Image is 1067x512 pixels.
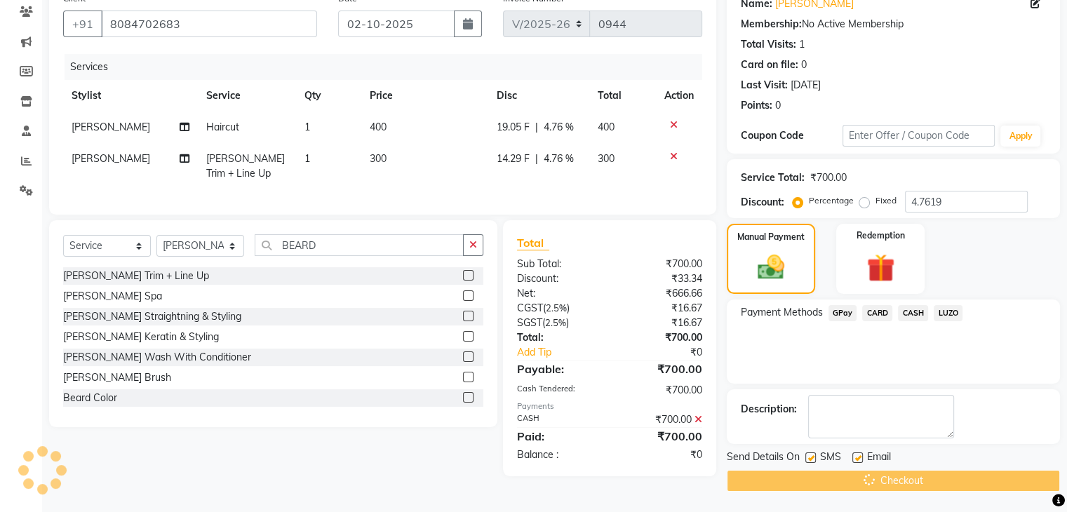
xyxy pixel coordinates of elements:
[506,330,610,345] div: Total:
[875,194,897,207] label: Fixed
[741,305,823,320] span: Payment Methods
[63,11,102,37] button: +91
[809,194,854,207] label: Percentage
[63,350,251,365] div: [PERSON_NAME] Wash With Conditioner
[506,257,610,271] div: Sub Total:
[867,450,891,467] span: Email
[801,58,807,72] div: 0
[610,286,713,301] div: ₹666.66
[63,80,198,112] th: Stylist
[598,152,615,165] span: 300
[546,302,567,314] span: 2.5%
[810,170,847,185] div: ₹700.00
[506,361,610,377] div: Payable:
[535,151,538,166] span: |
[610,271,713,286] div: ₹33.34
[775,98,781,113] div: 0
[820,450,841,467] span: SMS
[799,37,805,52] div: 1
[858,250,904,285] img: _gift.svg
[843,125,995,147] input: Enter Offer / Coupon Code
[610,428,713,445] div: ₹700.00
[63,330,219,344] div: [PERSON_NAME] Keratin & Styling
[506,428,610,445] div: Paid:
[626,345,712,360] div: ₹0
[598,121,615,133] span: 400
[741,37,796,52] div: Total Visits:
[544,151,574,166] span: 4.76 %
[898,305,928,321] span: CASH
[63,391,117,405] div: Beard Color
[361,80,488,112] th: Price
[741,195,784,210] div: Discount:
[857,229,905,242] label: Redemption
[656,80,702,112] th: Action
[791,78,821,93] div: [DATE]
[741,402,797,417] div: Description:
[497,151,530,166] span: 14.29 F
[506,447,610,462] div: Balance :
[545,317,566,328] span: 2.5%
[65,54,713,80] div: Services
[741,58,798,72] div: Card on file:
[506,412,610,427] div: CASH
[506,345,626,360] a: Add Tip
[63,269,209,283] div: [PERSON_NAME] Trim + Line Up
[741,170,805,185] div: Service Total:
[737,231,805,243] label: Manual Payment
[862,305,892,321] span: CARD
[610,257,713,271] div: ₹700.00
[304,121,309,133] span: 1
[610,316,713,330] div: ₹16.67
[610,383,713,398] div: ₹700.00
[741,17,1046,32] div: No Active Membership
[506,301,610,316] div: ( )
[370,152,387,165] span: 300
[610,361,713,377] div: ₹700.00
[535,120,538,135] span: |
[517,236,549,250] span: Total
[727,450,800,467] span: Send Details On
[741,128,843,143] div: Coupon Code
[506,316,610,330] div: ( )
[741,78,788,93] div: Last Visit:
[295,80,361,112] th: Qty
[206,152,285,180] span: [PERSON_NAME] Trim + Line Up
[63,370,171,385] div: [PERSON_NAME] Brush
[370,121,387,133] span: 400
[255,234,464,256] input: Search or Scan
[1000,126,1040,147] button: Apply
[206,121,239,133] span: Haircut
[934,305,962,321] span: LUZO
[517,302,543,314] span: CGST
[610,447,713,462] div: ₹0
[517,400,702,412] div: Payments
[488,80,589,112] th: Disc
[741,98,772,113] div: Points:
[506,271,610,286] div: Discount:
[506,286,610,301] div: Net:
[517,316,542,329] span: SGST
[506,383,610,398] div: Cash Tendered:
[610,412,713,427] div: ₹700.00
[198,80,296,112] th: Service
[63,289,162,304] div: [PERSON_NAME] Spa
[63,309,241,324] div: [PERSON_NAME] Straightning & Styling
[304,152,309,165] span: 1
[497,120,530,135] span: 19.05 F
[610,301,713,316] div: ₹16.67
[544,120,574,135] span: 4.76 %
[101,11,317,37] input: Search by Name/Mobile/Email/Code
[828,305,857,321] span: GPay
[610,330,713,345] div: ₹700.00
[741,17,802,32] div: Membership:
[72,121,150,133] span: [PERSON_NAME]
[72,152,150,165] span: [PERSON_NAME]
[749,252,793,283] img: _cash.svg
[589,80,656,112] th: Total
